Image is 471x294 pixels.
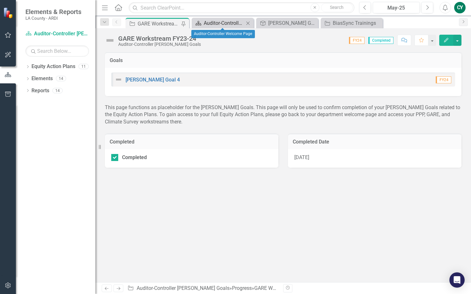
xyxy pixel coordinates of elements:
[25,45,89,57] input: Search Below...
[31,75,53,82] a: Elements
[126,77,180,83] a: [PERSON_NAME] Goal 4
[349,37,365,44] span: FY24
[204,19,244,27] div: Auditor-Controller Welcome Page
[25,16,81,21] small: LA County - ARDI
[115,76,122,83] img: Not Defined
[333,19,381,27] div: BiasSync Trainings
[191,30,255,38] div: Auditor-Controller Welcome Page
[293,139,457,145] h3: Completed Date
[31,63,75,70] a: Equity Action Plans
[25,8,81,16] span: Elements & Reports
[110,139,274,145] h3: Completed
[330,5,344,10] span: Search
[25,30,89,38] a: Auditor-Controller [PERSON_NAME] Goals
[110,58,457,63] h3: Goals
[232,285,252,291] a: Progress
[56,76,66,81] div: 14
[78,64,89,69] div: 11
[258,19,317,27] a: [PERSON_NAME] Goals FY24-25
[373,2,420,13] button: May-25
[3,7,14,18] img: ClearPoint Strategy
[436,76,451,83] span: FY24
[322,19,381,27] a: BiasSync Trainings
[368,37,393,44] span: Completed
[129,2,354,13] input: Search ClearPoint...
[118,42,201,47] div: Auditor-Controller [PERSON_NAME] Goals
[105,35,115,45] img: Not Defined
[105,104,461,126] p: This page functions as placeholder for the [PERSON_NAME] Goals. This page will only be used to co...
[127,285,278,292] div: » »
[375,4,418,12] div: May-25
[294,154,309,160] span: [DATE]
[449,272,465,288] div: Open Intercom Messenger
[268,19,317,27] div: [PERSON_NAME] Goals FY24-25
[138,20,180,28] div: GARE Workstream FY23-24
[193,19,244,27] a: Auditor-Controller Welcome Page
[137,285,229,291] a: Auditor-Controller [PERSON_NAME] Goals
[254,285,315,291] div: GARE Workstream FY23-24
[52,88,63,93] div: 14
[31,87,49,94] a: Reports
[118,35,201,42] div: GARE Workstream FY23-24
[454,2,466,13] button: CY
[321,3,353,12] button: Search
